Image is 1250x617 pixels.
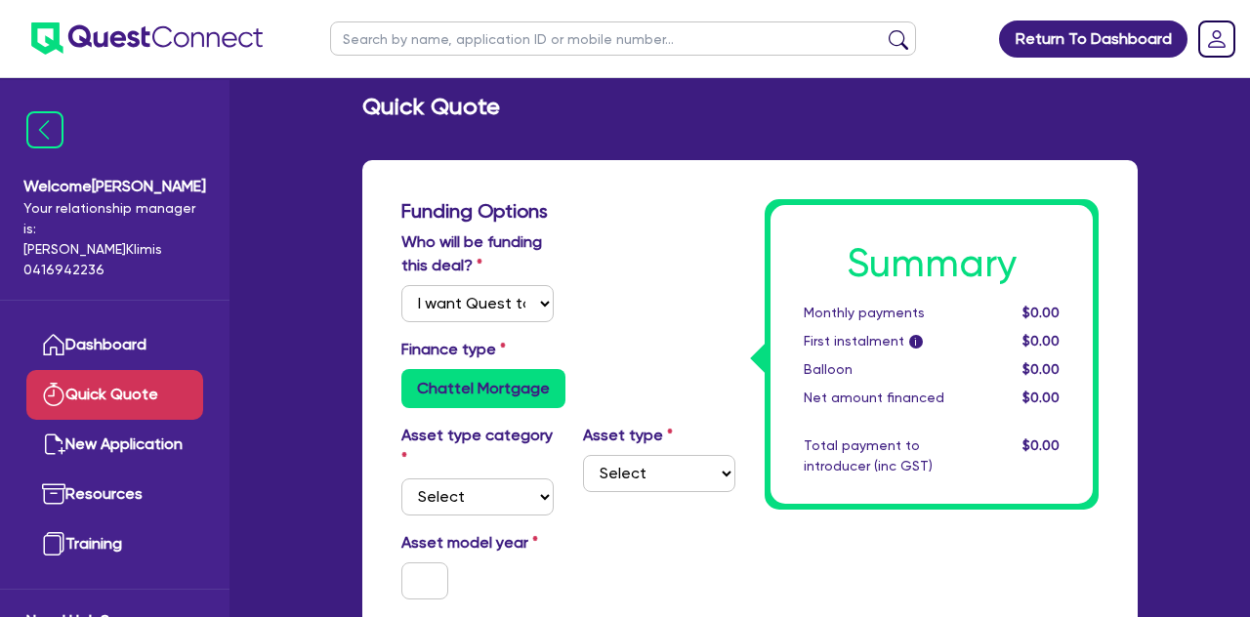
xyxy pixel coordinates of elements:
[789,359,979,380] div: Balloon
[909,335,923,349] span: i
[401,230,554,277] label: Who will be funding this deal?
[789,435,979,476] div: Total payment to introducer (inc GST)
[401,199,735,223] h3: Funding Options
[1022,305,1060,320] span: $0.00
[362,93,500,121] h2: Quick Quote
[31,22,263,55] img: quest-connect-logo-blue
[1022,333,1060,349] span: $0.00
[26,111,63,148] img: icon-menu-close
[23,198,206,280] span: Your relationship manager is: [PERSON_NAME] Klimis 0416942236
[26,320,203,370] a: Dashboard
[42,532,65,555] img: training
[42,482,65,506] img: resources
[387,531,568,555] label: Asset model year
[26,370,203,420] a: Quick Quote
[26,420,203,470] a: New Application
[42,383,65,406] img: quick-quote
[1022,437,1060,453] span: $0.00
[401,424,554,471] label: Asset type category
[42,432,65,456] img: new-application
[401,369,565,408] label: Chattel Mortgage
[789,388,979,408] div: Net amount financed
[804,240,1060,287] h1: Summary
[26,470,203,519] a: Resources
[1022,390,1060,405] span: $0.00
[330,21,916,56] input: Search by name, application ID or mobile number...
[583,424,673,447] label: Asset type
[789,303,979,323] div: Monthly payments
[789,331,979,351] div: First instalment
[1022,361,1060,377] span: $0.00
[999,21,1187,58] a: Return To Dashboard
[1191,14,1242,64] a: Dropdown toggle
[401,338,506,361] label: Finance type
[23,175,206,198] span: Welcome [PERSON_NAME]
[26,519,203,569] a: Training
